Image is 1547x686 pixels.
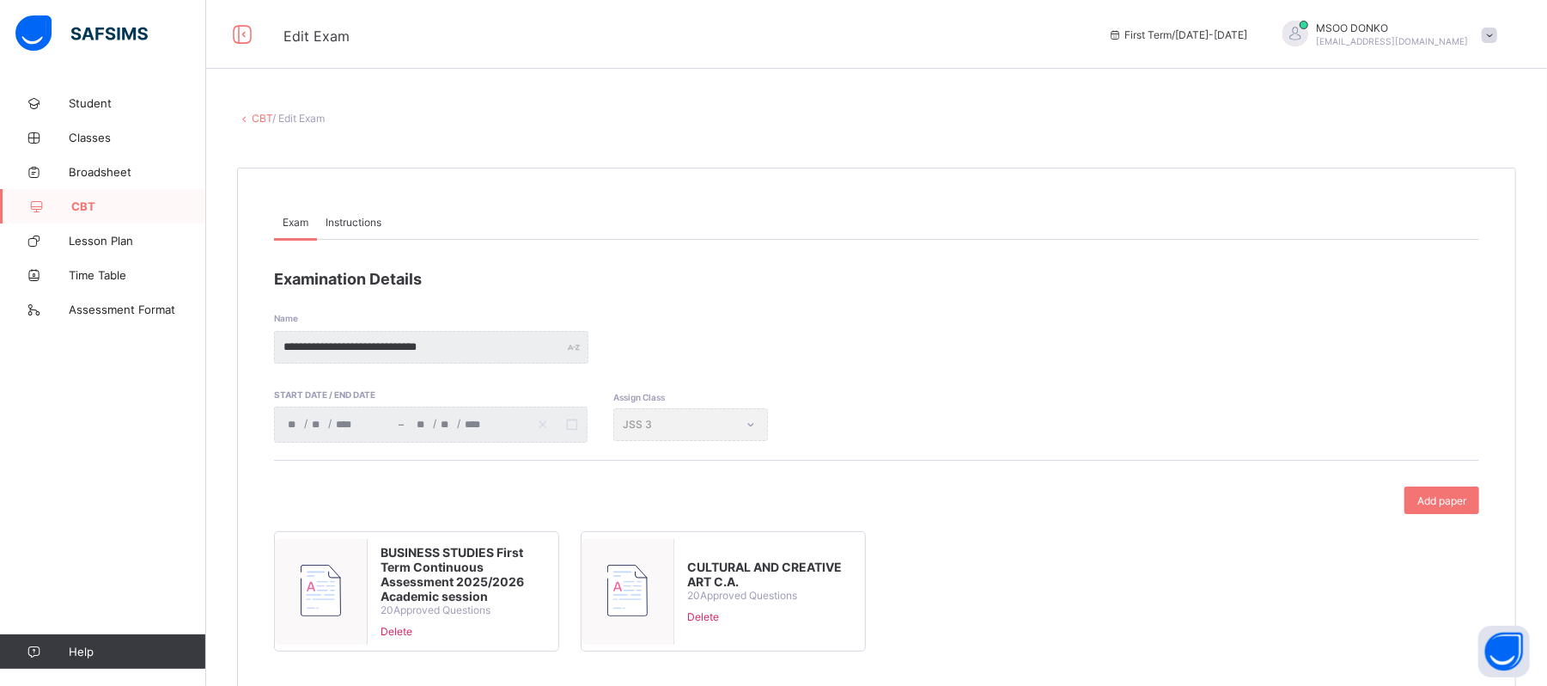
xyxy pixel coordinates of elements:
span: CULTURAL AND CREATIVE ART C.A. [687,560,852,589]
span: Delete [687,610,852,623]
span: Broadsheet [69,165,206,179]
span: / [328,416,332,431]
span: 20 Approved Questions [687,589,852,602]
span: / [458,416,461,431]
span: Help [69,645,205,658]
span: Examination Details [274,270,422,288]
span: Time Table [69,268,206,282]
span: / [304,416,308,431]
img: paper.51c7246d8542dfe900819678dd513d8e.svg [301,565,341,616]
span: Assign Class [613,392,665,402]
span: MSOO DONKO [1317,21,1469,34]
span: Assessment Format [69,303,206,316]
div: MSOODONKO [1265,21,1506,49]
span: 20 Approved Questions [381,603,545,616]
button: Open asap [1478,626,1530,677]
span: / [434,416,437,431]
span: Start date / End date [274,389,406,400]
span: Classes [69,131,206,144]
span: – [399,417,405,432]
span: Student [69,96,206,110]
span: [EMAIL_ADDRESS][DOMAIN_NAME] [1317,36,1469,46]
span: Exam [283,216,308,229]
span: CBT [71,199,206,213]
span: Edit Exam [283,28,350,45]
span: Add paper [1417,494,1466,507]
span: BUSINESS STUDIES First Term Continuous Assessment 2025/2026 Academic session [381,545,545,603]
span: Name [274,313,298,323]
span: Lesson Plan [69,234,206,248]
span: / Edit Exam [272,112,325,125]
img: paper.51c7246d8542dfe900819678dd513d8e.svg [607,565,648,616]
span: Delete [381,625,545,638]
span: session/term information [1108,28,1248,41]
a: CBT [252,112,272,125]
img: safsims [15,15,148,52]
span: Instructions [326,216,381,229]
